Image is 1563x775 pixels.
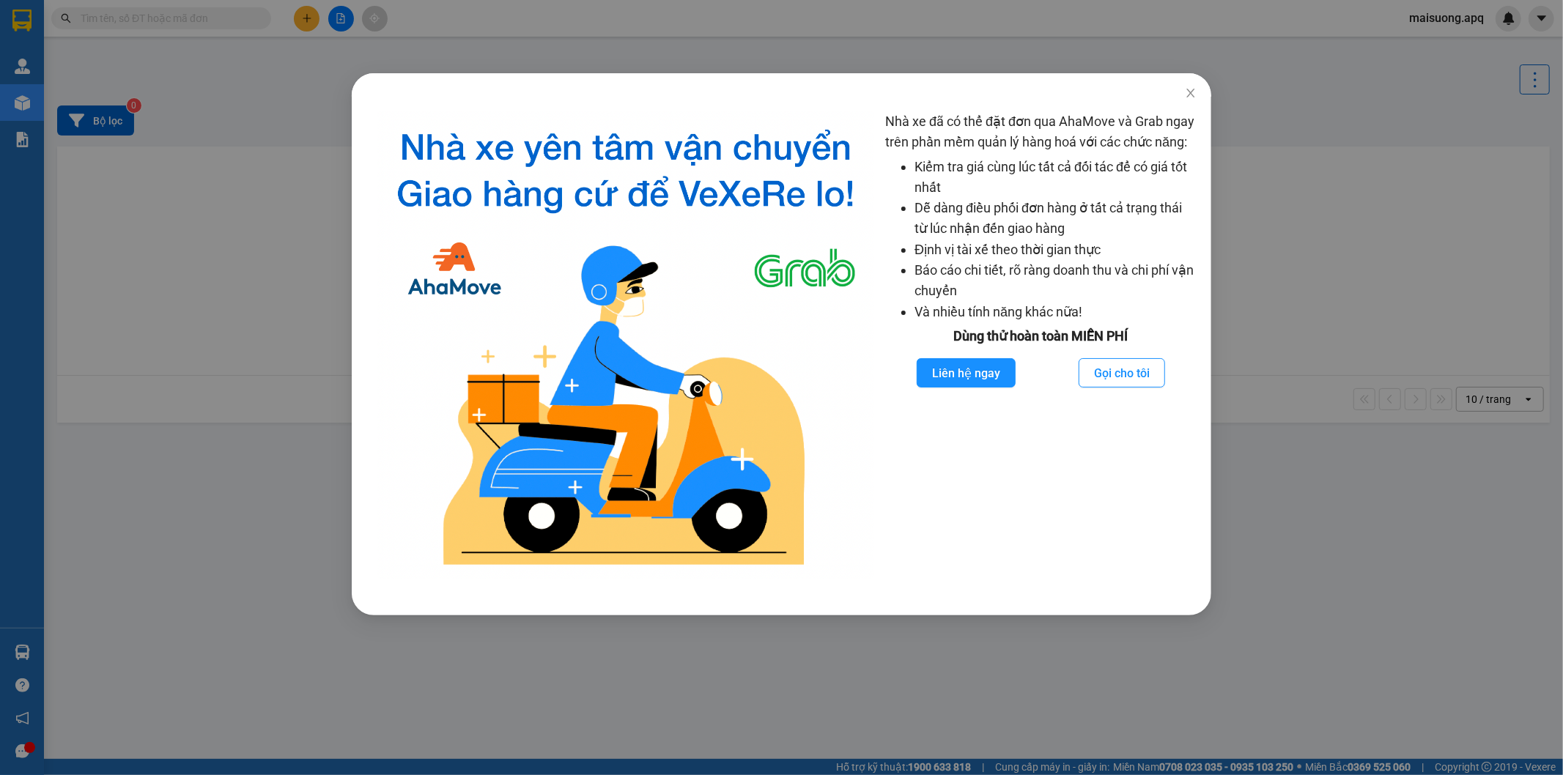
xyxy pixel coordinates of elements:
button: Close [1170,73,1211,114]
div: Dùng thử hoàn toàn MIỄN PHÍ [885,326,1197,346]
span: close [1185,87,1197,99]
li: Kiểm tra giá cùng lúc tất cả đối tác để có giá tốt nhất [914,157,1197,199]
li: Dễ dàng điều phối đơn hàng ở tất cả trạng thái từ lúc nhận đến giao hàng [914,198,1197,240]
button: Liên hệ ngay [917,358,1016,387]
li: Báo cáo chi tiết, rõ ràng doanh thu và chi phí vận chuyển [914,260,1197,302]
button: Gọi cho tôi [1079,358,1165,387]
li: Và nhiều tính năng khác nữa! [914,302,1197,322]
div: Nhà xe đã có thể đặt đơn qua AhaMove và Grab ngay trên phần mềm quản lý hàng hoá với các chức năng: [885,111,1197,579]
span: Gọi cho tôi [1094,364,1150,382]
li: Định vị tài xế theo thời gian thực [914,240,1197,260]
img: logo [378,111,873,579]
span: Liên hệ ngay [932,364,1000,382]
